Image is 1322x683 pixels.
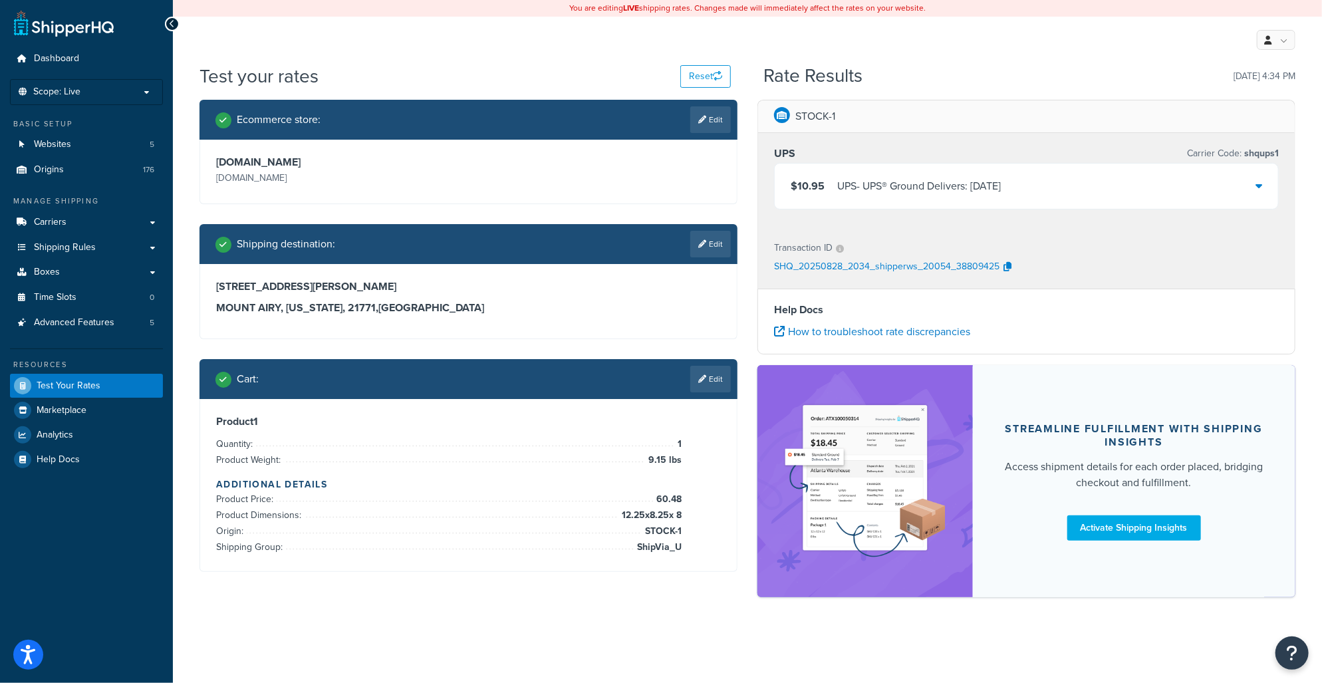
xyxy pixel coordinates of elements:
[10,423,163,447] a: Analytics
[690,366,731,392] a: Edit
[34,242,96,253] span: Shipping Rules
[774,324,970,339] a: How to troubleshoot rate discrepancies
[10,311,163,335] li: Advanced Features
[37,380,100,392] span: Test Your Rates
[216,415,721,428] h3: Product 1
[216,478,721,491] h4: Additional Details
[690,231,731,257] a: Edit
[216,156,465,169] h3: [DOMAIN_NAME]
[34,164,64,176] span: Origins
[216,280,721,293] h3: [STREET_ADDRESS][PERSON_NAME]
[1005,422,1263,449] div: Streamline Fulfillment with Shipping Insights
[34,267,60,278] span: Boxes
[674,436,682,452] span: 1
[10,285,163,310] a: Time Slots0
[10,132,163,157] li: Websites
[33,86,80,98] span: Scope: Live
[150,139,154,150] span: 5
[774,257,999,277] p: SHQ_20250828_2034_shipperws_20054_38809425
[774,239,833,257] p: Transaction ID
[10,132,163,157] a: Websites5
[199,63,319,89] h1: Test your rates
[10,374,163,398] a: Test Your Rates
[34,139,71,150] span: Websites
[10,311,163,335] a: Advanced Features5
[37,405,86,416] span: Marketplace
[216,524,247,538] span: Origin:
[1005,459,1263,491] div: Access shipment details for each order placed, bridging checkout and fulfillment.
[10,260,163,285] a: Boxes
[10,359,163,370] div: Resources
[10,210,163,235] a: Carriers
[645,452,682,468] span: 9.15 lbs
[10,448,163,472] a: Help Docs
[216,453,284,467] span: Product Weight:
[237,373,259,385] h2: Cart :
[837,177,1001,196] div: UPS - UPS® Ground Delivers: [DATE]
[1187,144,1279,163] p: Carrier Code:
[216,540,286,554] span: Shipping Group:
[690,106,731,133] a: Edit
[1275,636,1309,670] button: Open Resource Center
[795,107,835,126] p: STOCK-1
[764,66,863,86] h2: Rate Results
[774,147,795,160] h3: UPS
[143,164,154,176] span: 176
[34,217,66,228] span: Carriers
[618,507,682,523] span: 12.25 x 8.25 x 8
[623,2,639,14] b: LIVE
[237,238,335,250] h2: Shipping destination :
[34,292,76,303] span: Time Slots
[216,169,465,188] p: [DOMAIN_NAME]
[774,302,1279,318] h4: Help Docs
[37,454,80,466] span: Help Docs
[237,114,321,126] h2: Ecommerce store :
[10,235,163,260] a: Shipping Rules
[10,398,163,422] a: Marketplace
[150,317,154,329] span: 5
[10,158,163,182] li: Origins
[10,158,163,182] a: Origins176
[216,492,277,506] span: Product Price:
[216,508,305,522] span: Product Dimensions:
[216,437,256,451] span: Quantity:
[653,491,682,507] span: 60.48
[634,539,682,555] span: ShipVia_U
[10,196,163,207] div: Manage Shipping
[1234,67,1295,86] p: [DATE] 4:34 PM
[680,65,731,88] button: Reset
[782,385,948,577] img: feature-image-si-e24932ea9b9fcd0ff835db86be1ff8d589347e8876e1638d903ea230a36726be.png
[10,47,163,71] a: Dashboard
[34,53,79,65] span: Dashboard
[37,430,73,441] span: Analytics
[34,317,114,329] span: Advanced Features
[10,118,163,130] div: Basic Setup
[216,301,721,315] h3: MOUNT AIRY, [US_STATE], 21771 , [GEOGRAPHIC_DATA]
[791,178,825,194] span: $10.95
[10,285,163,310] li: Time Slots
[1242,146,1279,160] span: shqups1
[1067,515,1201,541] a: Activate Shipping Insights
[642,523,682,539] span: STOCK-1
[150,292,154,303] span: 0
